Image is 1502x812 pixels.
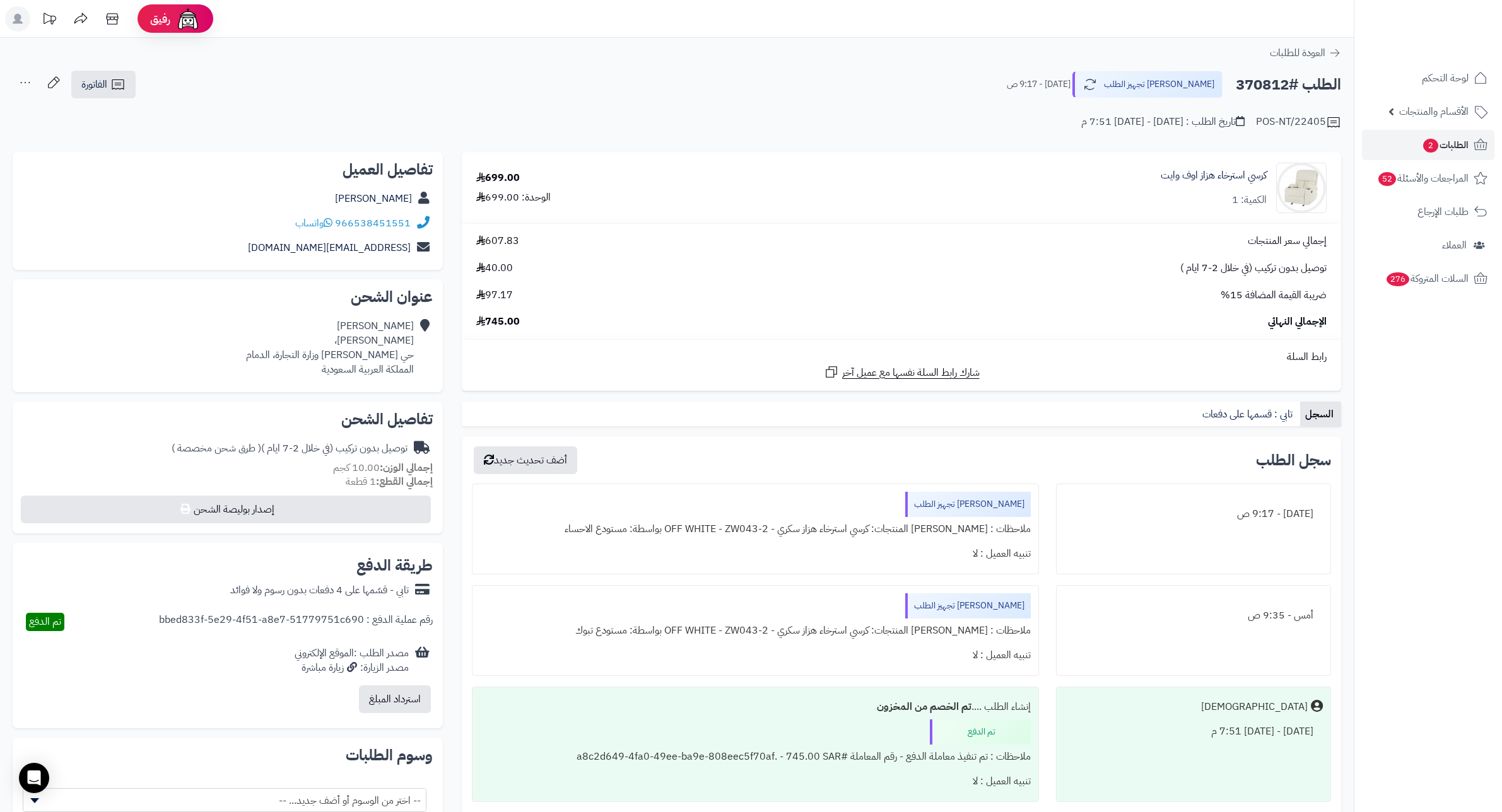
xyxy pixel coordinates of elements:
div: Open Intercom Messenger [19,763,49,793]
h2: الطلب #370812 [1236,72,1341,98]
a: تحديثات المنصة [33,6,65,35]
a: الطلبات2 [1362,130,1494,160]
span: توصيل بدون تركيب (في خلال 2-7 ايام ) [1180,261,1327,275]
small: 10.00 كجم [333,460,433,475]
a: كرسي استرخاء هزاز اوف وايت [1161,168,1267,183]
span: 2 [1423,139,1438,153]
strong: إجمالي القطع: [376,474,433,489]
span: الأقسام والمنتجات [1399,103,1469,120]
a: [EMAIL_ADDRESS][DOMAIN_NAME] [248,240,411,255]
small: 1 قطعة [346,474,433,489]
span: المراجعات والأسئلة [1377,170,1469,187]
h2: تفاصيل العميل [23,162,433,177]
a: العملاء [1362,230,1494,260]
span: رفيق [150,11,170,26]
a: لوحة التحكم [1362,63,1494,93]
div: تنبيه العميل : لا [480,542,1031,566]
div: الوحدة: 699.00 [476,190,551,205]
div: تابي - قسّمها على 4 دفعات بدون رسوم ولا فوائد [230,583,409,598]
span: السلات المتروكة [1385,270,1469,287]
a: تابي : قسمها على دفعات [1197,402,1300,427]
h2: عنوان الشحن [23,289,433,304]
div: مصدر الزيارة: زيارة مباشرة [295,661,409,675]
button: إصدار بوليصة الشحن [21,496,431,523]
span: 97.17 [476,288,513,303]
span: ضريبة القيمة المضافة 15% [1221,288,1327,303]
strong: إجمالي الوزن: [380,460,433,475]
div: [DATE] - [DATE] 7:51 م [1064,719,1323,744]
div: الكمية: 1 [1232,193,1267,207]
div: [PERSON_NAME] تجهيز الطلب [905,492,1031,517]
div: تاريخ الطلب : [DATE] - [DATE] 7:51 م [1081,115,1245,129]
div: مصدر الطلب :الموقع الإلكتروني [295,646,409,675]
div: ملاحظات : تم تنفيذ معاملة الدفع - رقم المعاملة #a8c2d649-4fa0-49ee-ba9e-808eec5f70af. - 745.00 SAR [480,745,1031,769]
span: لوحة التحكم [1422,69,1469,87]
div: 699.00 [476,171,520,185]
div: ملاحظات : [PERSON_NAME] المنتجات: كرسي استرخاء هزاز سكري - OFF WHITE - ZW043-2 بواسطة: مستودع الا... [480,517,1031,542]
span: إجمالي سعر المنتجات [1248,234,1327,248]
span: 745.00 [476,315,520,329]
a: واتساب [295,216,332,231]
b: تم الخصم من المخزون [877,699,971,714]
a: طلبات الإرجاع [1362,197,1494,227]
button: استرداد المبلغ [359,685,431,713]
a: شارك رابط السلة نفسها مع عميل آخر [824,364,980,380]
div: POS-NT/22405 [1256,115,1341,130]
h2: وسوم الطلبات [23,748,433,763]
span: 40.00 [476,261,513,275]
h2: تفاصيل الشحن [23,412,433,427]
span: الطلبات [1422,136,1469,154]
span: 607.83 [476,234,519,248]
div: تنبيه العميل : لا [480,643,1031,668]
div: [PERSON_NAME] تجهيز الطلب [905,593,1031,618]
div: إنشاء الطلب .... [480,695,1031,719]
div: [PERSON_NAME] [PERSON_NAME]، حي [PERSON_NAME] وزارة التجارة، الدمام المملكة العربية السعودية [246,319,414,376]
span: طلبات الإرجاع [1417,203,1469,221]
div: أمس - 9:35 ص [1064,603,1323,628]
a: السجل [1300,402,1341,427]
button: [PERSON_NAME] تجهيز الطلب [1072,71,1223,98]
div: ملاحظات : [PERSON_NAME] المنتجات: كرسي استرخاء هزاز سكري - OFF WHITE - ZW043-2 بواسطة: مستودع تبوك [480,618,1031,643]
small: [DATE] - 9:17 ص [1007,78,1071,91]
div: [DEMOGRAPHIC_DATA] [1201,700,1308,714]
div: رقم عملية الدفع : bbed833f-5e29-4f51-a8e7-51779751c690 [159,613,433,631]
span: الإجمالي النهائي [1268,315,1327,329]
span: 276 [1387,272,1409,286]
div: توصيل بدون تركيب (في خلال 2-7 ايام ) [172,441,408,456]
a: المراجعات والأسئلة52 [1362,163,1494,194]
span: -- اختر من الوسوم أو أضف جديد... -- [23,788,426,812]
span: تم الدفع [29,614,61,629]
span: العملاء [1442,236,1467,254]
a: العودة للطلبات [1270,45,1341,61]
h3: سجل الطلب [1256,453,1331,468]
span: شارك رابط السلة نفسها مع عميل آخر [842,366,980,380]
span: العودة للطلبات [1270,45,1325,61]
span: 52 [1378,172,1396,186]
a: 966538451551 [335,216,411,231]
div: تم الدفع [930,719,1031,745]
div: [DATE] - 9:17 ص [1064,502,1323,526]
img: 1737964704-110102050045-90x90.jpg [1277,163,1326,213]
h2: طريقة الدفع [356,558,433,573]
div: رابط السلة [467,350,1336,364]
img: ai-face.png [175,6,201,32]
div: تنبيه العميل : لا [480,769,1031,794]
span: الفاتورة [81,77,107,92]
a: الفاتورة [71,71,136,98]
a: السلات المتروكة276 [1362,264,1494,294]
span: ( طرق شحن مخصصة ) [172,441,261,456]
a: [PERSON_NAME] [335,191,412,206]
button: أضف تحديث جديد [474,446,577,474]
